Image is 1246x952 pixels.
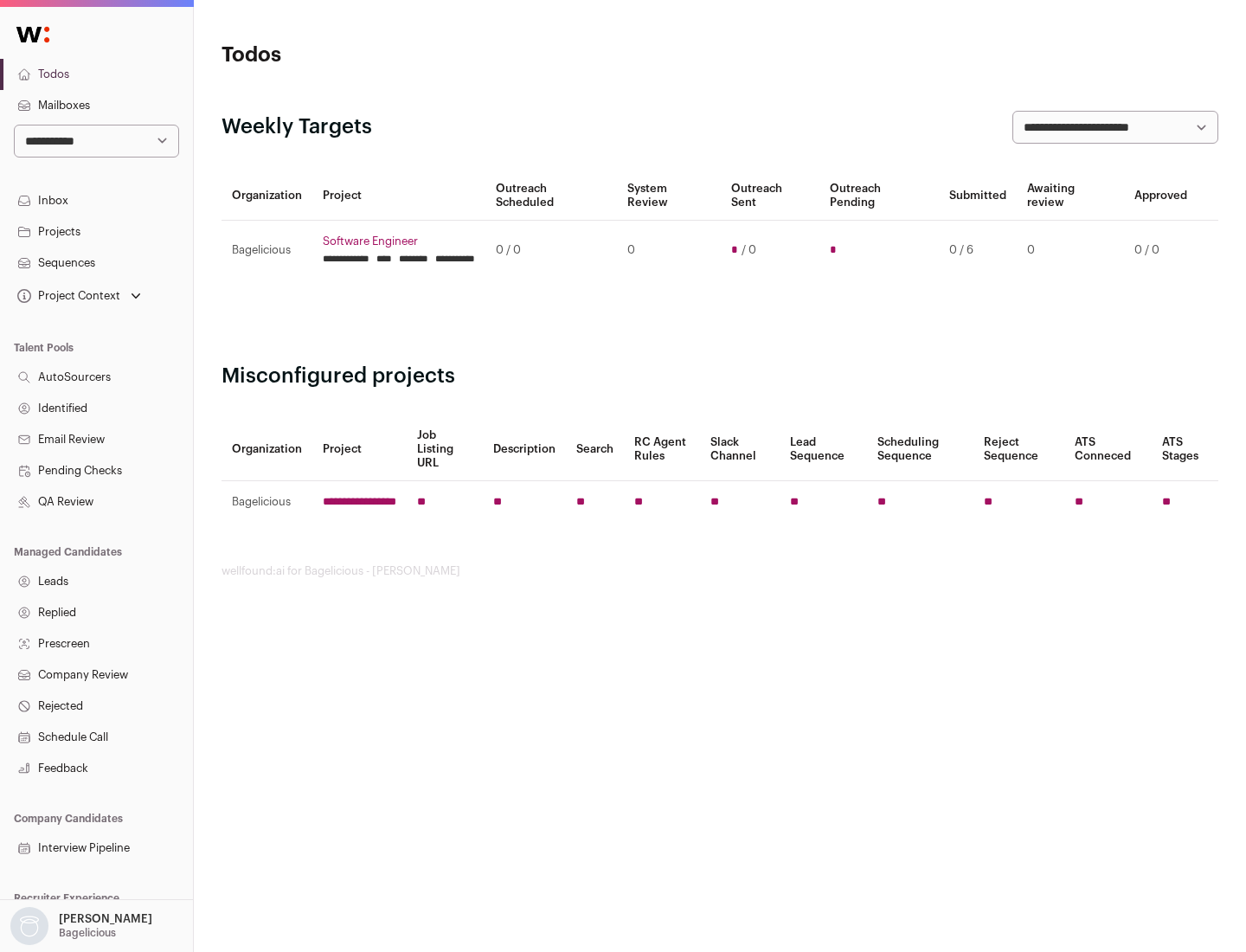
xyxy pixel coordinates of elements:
[867,418,973,481] th: Scheduling Sequence
[222,171,312,221] th: Organization
[1124,171,1198,221] th: Approved
[312,171,485,221] th: Project
[780,418,867,481] th: Lead Sequence
[407,418,483,481] th: Job Listing URL
[939,221,1017,280] td: 0 / 6
[742,243,756,257] span: / 0
[485,171,617,221] th: Outreach Scheduled
[721,171,820,221] th: Outreach Sent
[1152,418,1218,481] th: ATS Stages
[222,221,312,280] td: Bagelicious
[566,418,624,481] th: Search
[617,171,720,221] th: System Review
[222,113,372,141] h2: Weekly Targets
[483,418,566,481] th: Description
[1064,418,1151,481] th: ATS Conneced
[323,235,475,248] a: Software Engineer
[222,42,554,69] h1: Todos
[1017,221,1124,280] td: 0
[617,221,720,280] td: 0
[700,418,780,481] th: Slack Channel
[59,912,152,926] p: [PERSON_NAME]
[485,221,617,280] td: 0 / 0
[10,907,48,945] img: nopic.png
[1017,171,1124,221] th: Awaiting review
[819,171,938,221] th: Outreach Pending
[222,363,1218,390] h2: Misconfigured projects
[14,289,120,303] div: Project Context
[973,418,1065,481] th: Reject Sequence
[1124,221,1198,280] td: 0 / 0
[7,907,156,945] button: Open dropdown
[312,418,407,481] th: Project
[222,481,312,524] td: Bagelicious
[7,17,59,52] img: Wellfound
[624,418,699,481] th: RC Agent Rules
[222,418,312,481] th: Organization
[14,284,145,308] button: Open dropdown
[222,564,1218,578] footer: wellfound:ai for Bagelicious - [PERSON_NAME]
[59,926,116,940] p: Bagelicious
[939,171,1017,221] th: Submitted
